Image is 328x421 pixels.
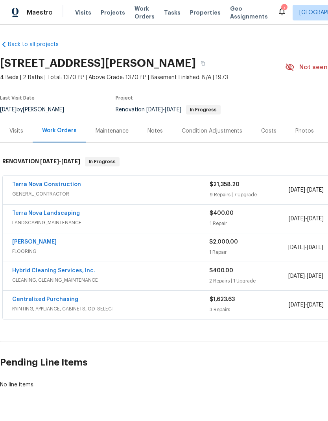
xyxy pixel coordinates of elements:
[12,268,95,273] a: Hybrid Cleaning Services, Inc.
[96,127,129,135] div: Maintenance
[9,127,23,135] div: Visits
[190,9,221,17] span: Properties
[307,245,323,250] span: [DATE]
[61,159,80,164] span: [DATE]
[295,127,314,135] div: Photos
[289,215,324,223] span: -
[196,56,210,70] button: Copy Address
[27,9,53,17] span: Maestro
[210,191,289,199] div: 9 Repairs | 7 Upgrade
[86,158,119,166] span: In Progress
[210,220,289,227] div: 1 Repair
[288,272,323,280] span: -
[12,247,209,255] span: FLOORING
[230,5,268,20] span: Geo Assignments
[307,187,324,193] span: [DATE]
[209,239,238,245] span: $2,000.00
[165,107,181,113] span: [DATE]
[12,305,210,313] span: PAINTING, APPLIANCE, CABINETS, OD_SELECT
[135,5,155,20] span: Work Orders
[210,297,235,302] span: $1,623.63
[187,107,220,112] span: In Progress
[288,244,323,251] span: -
[289,302,305,308] span: [DATE]
[307,273,323,279] span: [DATE]
[289,186,324,194] span: -
[164,10,181,15] span: Tasks
[288,273,305,279] span: [DATE]
[116,107,221,113] span: Renovation
[75,9,91,17] span: Visits
[210,306,289,314] div: 3 Repairs
[2,157,80,166] h6: RENOVATION
[209,248,288,256] div: 1 Repair
[307,216,324,222] span: [DATE]
[40,159,80,164] span: -
[289,301,324,309] span: -
[146,107,163,113] span: [DATE]
[281,5,287,13] div: 7
[147,127,163,135] div: Notes
[12,210,80,216] a: Terra Nova Landscaping
[12,239,57,245] a: [PERSON_NAME]
[12,190,210,198] span: GENERAL_CONTRACTOR
[209,277,288,285] div: 2 Repairs | 1 Upgrade
[12,219,210,227] span: LANDSCAPING_MAINTENANCE
[40,159,59,164] span: [DATE]
[42,127,77,135] div: Work Orders
[289,187,305,193] span: [DATE]
[116,96,133,100] span: Project
[12,182,81,187] a: Terra Nova Construction
[210,182,240,187] span: $21,358.20
[307,302,324,308] span: [DATE]
[101,9,125,17] span: Projects
[182,127,242,135] div: Condition Adjustments
[209,268,233,273] span: $400.00
[261,127,276,135] div: Costs
[146,107,181,113] span: -
[288,245,305,250] span: [DATE]
[210,210,234,216] span: $400.00
[12,276,209,284] span: CLEANING, CLEANING_MAINTENANCE
[12,297,78,302] a: Centralized Purchasing
[289,216,305,222] span: [DATE]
